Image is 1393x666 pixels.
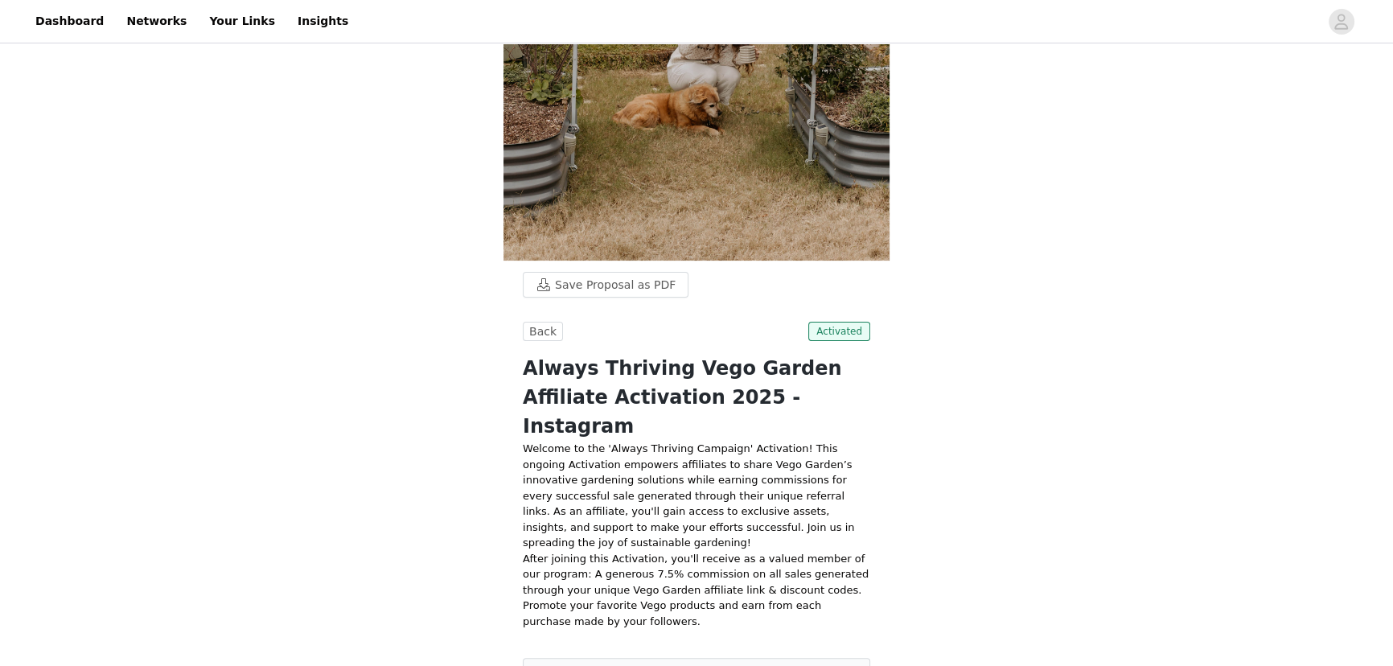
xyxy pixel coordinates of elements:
[523,441,870,551] p: Welcome to the 'Always Thriving Campaign' Activation! This ongoing Activation empowers affiliates...
[26,3,113,39] a: Dashboard
[523,322,563,341] button: Back
[288,3,358,39] a: Insights
[523,551,870,630] p: After joining this Activation, you'll receive as a valued member of our program: A generous 7.5% ...
[1333,9,1349,35] div: avatar
[199,3,285,39] a: Your Links
[523,272,688,298] button: Save Proposal as PDF
[117,3,196,39] a: Networks
[808,322,870,341] span: Activated
[523,354,870,441] h1: Always Thriving Vego Garden Affiliate Activation 2025 -Instagram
